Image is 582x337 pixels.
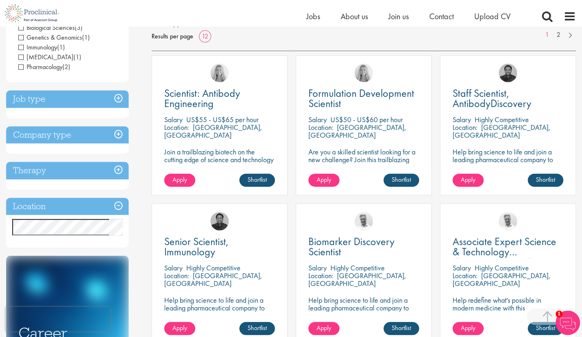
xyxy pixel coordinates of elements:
[308,88,419,109] a: Formulation Development Scientist
[453,296,563,327] p: Help redefine what's possible in modern medicine with this [MEDICAL_DATA] Associate Expert Scienc...
[57,43,65,51] span: (1)
[453,88,563,109] a: Staff Scientist, AntibodyDiscovery
[453,148,563,187] p: Help bring science to life and join a leading pharmaceutical company to play a key role in delive...
[453,86,531,110] span: Staff Scientist, AntibodyDiscovery
[186,115,259,124] p: US$55 - US$65 per hour
[164,263,183,272] span: Salary
[186,263,241,272] p: Highly Competitive
[355,64,373,82] img: Shannon Briggs
[164,271,189,280] span: Location:
[239,174,275,187] a: Shortlist
[453,123,477,132] span: Location:
[18,33,90,42] span: Genetics & Genomics
[308,271,406,288] p: [GEOGRAPHIC_DATA], [GEOGRAPHIC_DATA]
[453,322,484,335] a: Apply
[164,123,262,140] p: [GEOGRAPHIC_DATA], [GEOGRAPHIC_DATA]
[453,263,471,272] span: Salary
[499,64,517,82] img: Mike Raletz
[210,64,229,82] img: Shannon Briggs
[453,234,556,269] span: Associate Expert Science & Technology ([MEDICAL_DATA])
[18,43,65,51] span: Immunology
[308,115,327,124] span: Salary
[553,30,564,40] a: 2
[6,90,129,108] h3: Job type
[429,11,454,22] a: Contact
[330,115,403,124] p: US$50 - US$60 per hour
[317,175,331,184] span: Apply
[18,62,62,71] span: Pharmacology
[474,11,511,22] a: Upload CV
[453,123,551,140] p: [GEOGRAPHIC_DATA], [GEOGRAPHIC_DATA]
[164,322,195,335] a: Apply
[541,30,553,40] a: 1
[164,115,183,124] span: Salary
[308,123,406,140] p: [GEOGRAPHIC_DATA], [GEOGRAPHIC_DATA]
[18,62,70,71] span: Pharmacology
[308,296,419,335] p: Help bring science to life and join a leading pharmaceutical company to play a key role in delive...
[461,324,475,332] span: Apply
[308,237,419,257] a: Biomarker Discovery Scientist
[384,322,419,335] a: Shortlist
[308,263,327,272] span: Salary
[499,212,517,230] img: Joshua Bye
[308,322,339,335] a: Apply
[388,11,409,22] span: Join us
[164,148,275,179] p: Join a trailblazing biotech on the cutting edge of science and technology and make a change in th...
[308,148,419,187] p: Are you a skilled scientist looking for a new challenge? Join this trailblazing biotech on the cu...
[453,115,471,124] span: Salary
[475,115,529,124] p: Highly Competitive
[384,174,419,187] a: Shortlist
[6,162,129,179] div: Therapy
[461,175,475,184] span: Apply
[18,23,83,32] span: Biological Sciences
[62,62,70,71] span: (2)
[306,11,320,22] a: Jobs
[18,33,82,42] span: Genetics & Genomics
[164,271,262,288] p: [GEOGRAPHIC_DATA], [GEOGRAPHIC_DATA]
[308,123,333,132] span: Location:
[453,271,551,288] p: [GEOGRAPHIC_DATA], [GEOGRAPHIC_DATA]
[172,324,187,332] span: Apply
[308,86,414,110] span: Formulation Development Scientist
[453,271,477,280] span: Location:
[18,43,57,51] span: Immunology
[172,175,187,184] span: Apply
[308,234,395,259] span: Biomarker Discovery Scientist
[18,53,81,61] span: Laboratory Technician
[6,126,129,144] h3: Company type
[317,324,331,332] span: Apply
[199,32,211,40] a: 12
[210,212,229,230] a: Mike Raletz
[75,23,83,32] span: (3)
[164,88,275,109] a: Scientist: Antibody Engineering
[341,11,368,22] a: About us
[528,322,563,335] a: Shortlist
[152,30,193,42] span: Results per page
[239,322,275,335] a: Shortlist
[528,174,563,187] a: Shortlist
[164,86,240,110] span: Scientist: Antibody Engineering
[330,263,385,272] p: Highly Competitive
[555,310,562,317] span: 1
[164,234,229,259] span: Senior Scientist, Immunology
[164,237,275,257] a: Senior Scientist, Immunology
[164,123,189,132] span: Location:
[164,174,195,187] a: Apply
[6,307,110,331] iframe: reCAPTCHA
[18,23,75,32] span: Biological Sciences
[6,198,129,215] h3: Location
[555,310,580,335] img: Chatbot
[18,53,74,61] span: [MEDICAL_DATA]
[74,53,81,61] span: (1)
[355,212,373,230] img: Joshua Bye
[475,263,529,272] p: Highly Competitive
